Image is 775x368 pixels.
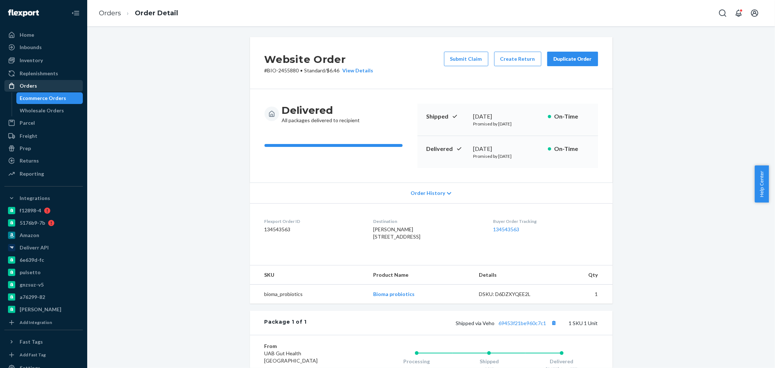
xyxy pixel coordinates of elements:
a: Prep [4,143,83,154]
a: Reporting [4,168,83,180]
a: a76299-82 [4,291,83,303]
th: Product Name [367,265,473,285]
a: 134543563 [493,226,519,232]
a: Order Detail [135,9,178,17]
a: Ecommerce Orders [16,92,83,104]
div: Orders [20,82,37,89]
div: Inventory [20,57,43,64]
dt: Flexport Order ID [265,218,362,224]
div: 6e639d-fc [20,256,44,264]
div: Home [20,31,34,39]
div: Wholesale Orders [20,107,64,114]
button: Help Center [755,165,769,203]
dd: 134543563 [265,226,362,233]
th: Details [473,265,553,285]
div: [DATE] [473,145,542,153]
a: gnzsuz-v5 [4,279,83,291]
a: Add Fast Tag [4,351,83,359]
a: Amazon [4,229,83,241]
a: Inventory [4,55,83,66]
a: Orders [99,9,121,17]
button: Copy tracking number [549,318,559,328]
a: Inbounds [4,41,83,53]
div: Replenishments [20,70,58,77]
div: 1 SKU 1 Unit [307,318,598,328]
button: Submit Claim [444,52,488,66]
a: 69453f21be960c7c1 [499,320,546,326]
p: On-Time [554,145,589,153]
a: Replenishments [4,68,83,79]
div: Shipped [453,358,525,365]
a: Freight [4,130,83,142]
p: Promised by [DATE] [473,121,542,127]
span: Order History [411,189,445,197]
p: On-Time [554,112,589,121]
a: Parcel [4,117,83,129]
img: Flexport logo [8,9,39,17]
button: Open Search Box [715,6,730,20]
div: Add Fast Tag [20,352,46,358]
p: Promised by [DATE] [473,153,542,159]
dt: Buyer Order Tracking [493,218,598,224]
div: Reporting [20,170,44,177]
h2: Website Order [265,52,374,67]
span: • [300,67,303,73]
div: f12898-4 [20,207,41,214]
button: Open account menu [747,6,762,20]
h3: Delivered [282,104,360,117]
div: Freight [20,132,37,140]
span: UAB Gut Health [GEOGRAPHIC_DATA] [265,350,318,364]
div: Integrations [20,195,50,202]
div: DSKU: D6DZXYQEE2L [479,291,547,298]
button: Fast Tags [4,336,83,348]
div: Parcel [20,119,35,127]
p: Delivered [426,145,468,153]
div: Add Integration [20,319,52,325]
div: Ecommerce Orders [20,95,66,102]
a: Wholesale Orders [16,105,83,116]
div: Processing [380,358,453,365]
button: Create Return [494,52,541,66]
p: # BIO-2455880 / $6.46 [265,67,374,74]
span: [PERSON_NAME] [STREET_ADDRESS] [373,226,420,240]
div: Returns [20,157,39,164]
div: pulsetto [20,269,41,276]
a: 5176b9-7b [4,217,83,229]
div: [DATE] [473,112,542,121]
div: Duplicate Order [553,55,592,63]
a: Orders [4,80,83,92]
div: Fast Tags [20,338,43,345]
a: Home [4,29,83,41]
dt: From [265,343,351,350]
td: bioma_probiotics [250,285,367,304]
p: Shipped [426,112,468,121]
div: Inbounds [20,44,42,51]
td: 1 [553,285,613,304]
button: Duplicate Order [547,52,598,66]
a: f12898-4 [4,205,83,216]
div: Deliverr API [20,244,49,251]
button: View Details [340,67,374,74]
button: Integrations [4,192,83,204]
span: Shipped via Veho [456,320,559,326]
span: Standard [304,67,325,73]
ol: breadcrumbs [93,3,184,24]
div: gnzsuz-v5 [20,281,44,288]
button: Close Navigation [68,6,83,20]
button: Open notifications [731,6,746,20]
div: Amazon [20,232,39,239]
div: a76299-82 [20,293,45,301]
th: SKU [250,265,367,285]
div: Package 1 of 1 [265,318,307,328]
div: All packages delivered to recipient [282,104,360,124]
dt: Destination [373,218,481,224]
a: pulsetto [4,267,83,278]
a: [PERSON_NAME] [4,304,83,315]
a: 6e639d-fc [4,254,83,266]
div: 5176b9-7b [20,219,45,227]
th: Qty [553,265,613,285]
a: Returns [4,155,83,167]
a: Deliverr API [4,242,83,253]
